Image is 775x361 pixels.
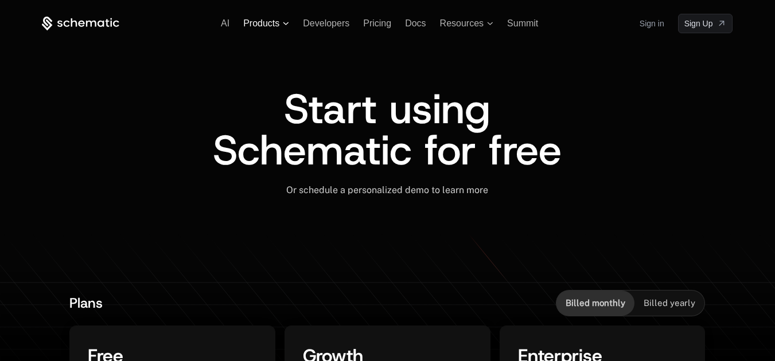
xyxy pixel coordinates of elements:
[286,185,488,195] span: Or schedule a personalized demo to learn more
[640,14,664,33] a: Sign in
[303,18,349,28] a: Developers
[684,18,713,29] span: Sign Up
[213,81,562,178] span: Start using Schematic for free
[566,297,625,309] span: Billed monthly
[440,18,484,29] span: Resources
[363,18,391,28] a: Pricing
[507,18,538,28] a: Summit
[678,14,733,33] a: [object Object]
[405,18,426,28] a: Docs
[221,18,229,28] a: AI
[243,18,279,29] span: Products
[69,294,103,312] span: Plans
[644,297,695,309] span: Billed yearly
